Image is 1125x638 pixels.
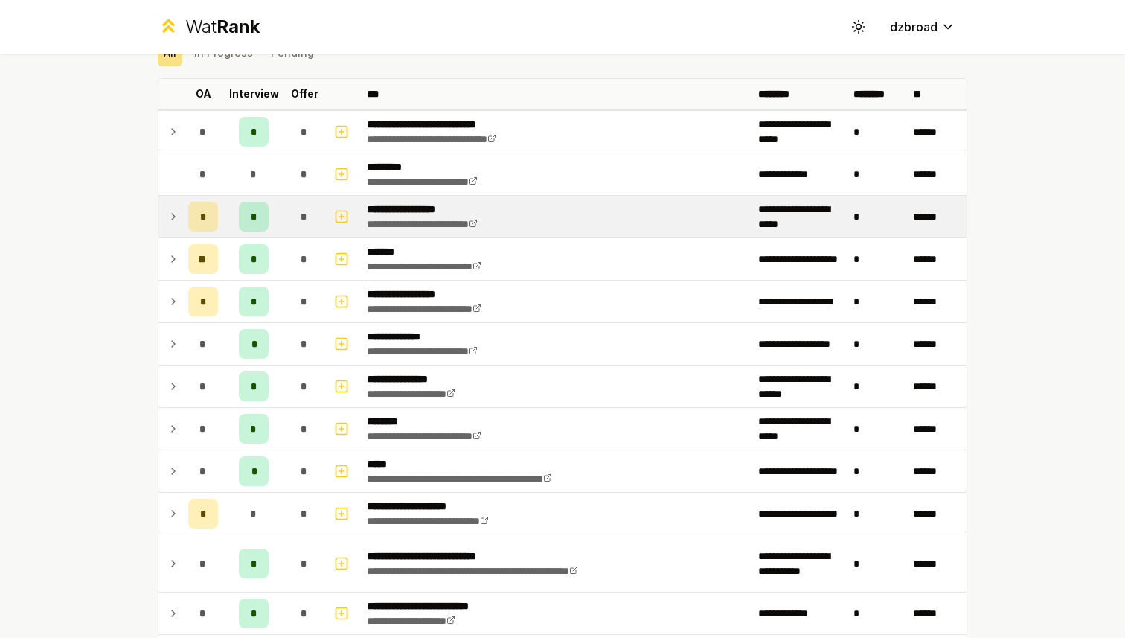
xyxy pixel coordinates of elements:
[229,86,279,101] p: Interview
[217,16,260,37] span: Rank
[185,15,260,39] div: Wat
[890,18,937,36] span: dzbroad
[158,15,260,39] a: WatRank
[291,86,318,101] p: Offer
[196,86,211,101] p: OA
[878,13,967,40] button: dzbroad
